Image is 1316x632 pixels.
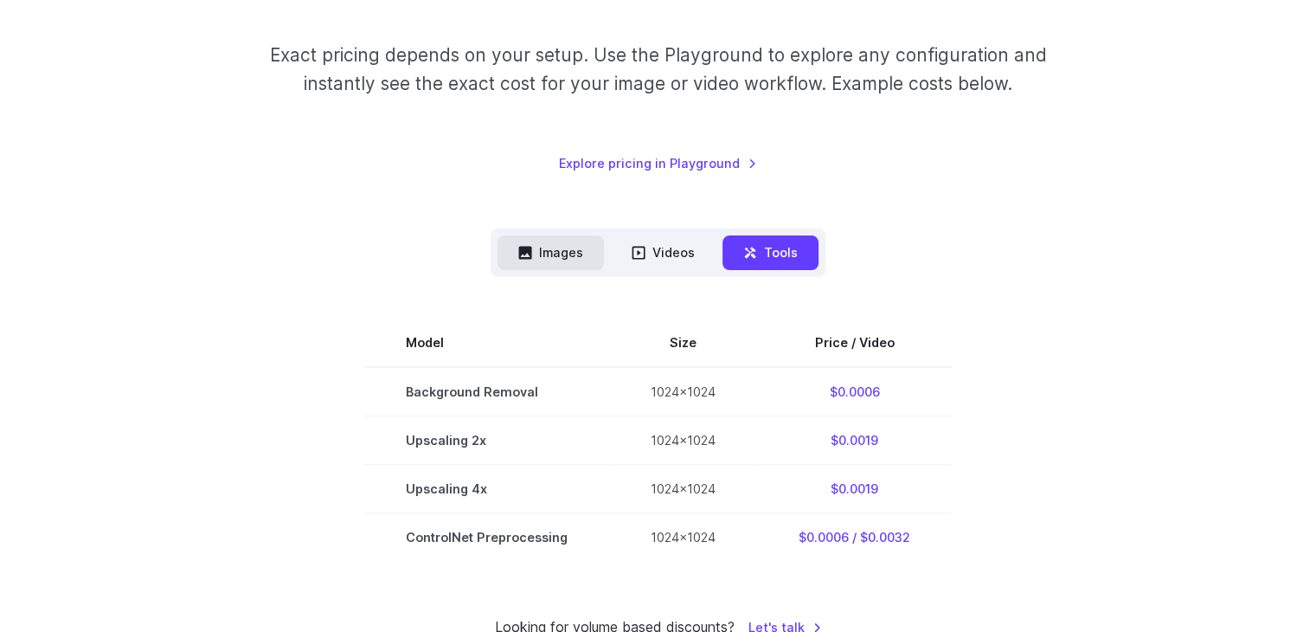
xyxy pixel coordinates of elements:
td: $0.0006 [757,367,952,416]
td: 1024x1024 [609,513,757,561]
td: Upscaling 2x [364,416,609,464]
td: 1024x1024 [609,416,757,464]
th: Size [609,319,757,367]
td: 1024x1024 [609,367,757,416]
button: Tools [722,235,818,269]
th: Price / Video [757,319,952,367]
td: $0.0006 / $0.0032 [757,513,952,561]
td: $0.0019 [757,464,952,513]
td: ControlNet Preprocessing [364,513,609,561]
button: Videos [611,235,716,269]
button: Images [498,235,604,269]
td: $0.0019 [757,416,952,464]
td: Background Removal [364,367,609,416]
p: Exact pricing depends on your setup. Use the Playground to explore any configuration and instantl... [236,41,1079,99]
th: Model [364,319,609,367]
td: 1024x1024 [609,464,757,513]
a: Explore pricing in Playground [559,153,757,173]
td: Upscaling 4x [364,464,609,513]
